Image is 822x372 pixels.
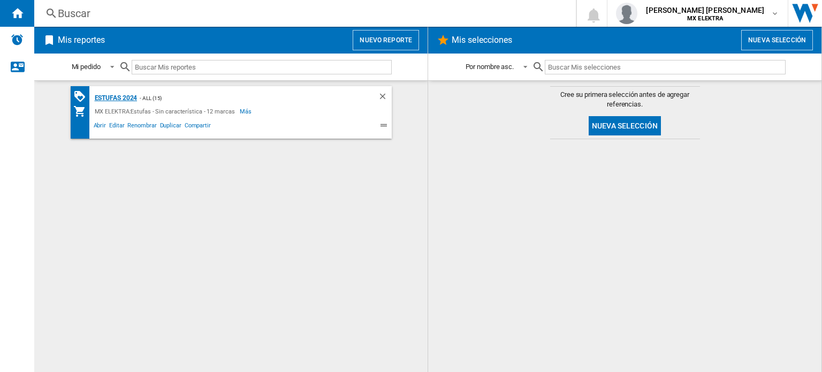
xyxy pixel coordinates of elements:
span: Renombrar [126,120,158,133]
input: Buscar Mis selecciones [545,60,785,74]
button: Nuevo reporte [353,30,419,50]
div: Mi pedido [72,63,101,71]
div: Matriz de PROMOCIONES [73,90,92,103]
div: ESTUFAS 2024 [92,92,138,105]
img: profile.jpg [616,3,637,24]
input: Buscar Mis reportes [132,60,392,74]
span: Compartir [183,120,212,133]
div: Borrar [378,92,392,105]
h2: Mis reportes [56,30,107,50]
span: Duplicar [158,120,183,133]
span: Cree su primera selección antes de agregar referencias. [550,90,700,109]
div: Por nombre asc. [466,63,514,71]
span: Editar [108,120,126,133]
button: Nueva selección [741,30,813,50]
b: MX ELEKTRA [687,15,723,22]
h2: Mis selecciones [450,30,515,50]
span: Más [240,105,253,118]
span: [PERSON_NAME] [PERSON_NAME] [646,5,764,16]
span: Abrir [92,120,108,133]
div: Buscar [58,6,548,21]
div: MX ELEKTRA:Estufas - Sin característica - 12 marcas [92,105,240,118]
button: Nueva selección [589,116,661,135]
div: - ALL (15) [137,92,356,105]
img: alerts-logo.svg [11,33,24,46]
div: Mi colección [73,105,92,118]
